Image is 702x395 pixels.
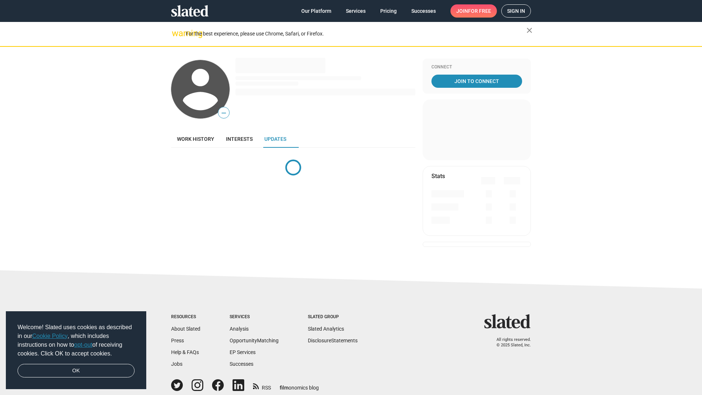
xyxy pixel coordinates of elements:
a: Join To Connect [431,75,522,88]
a: OpportunityMatching [230,338,279,343]
a: About Slated [171,326,200,332]
a: Cookie Policy [32,333,68,339]
a: Services [340,4,371,18]
span: Join [456,4,491,18]
mat-icon: warning [172,29,181,38]
a: Jobs [171,361,182,367]
a: Press [171,338,184,343]
span: for free [468,4,491,18]
a: Pricing [374,4,403,18]
mat-card-title: Stats [431,172,445,180]
a: Joinfor free [450,4,497,18]
div: Resources [171,314,200,320]
span: Pricing [380,4,397,18]
span: Join To Connect [433,75,521,88]
span: Services [346,4,366,18]
a: Slated Analytics [308,326,344,332]
a: Successes [405,4,442,18]
span: — [218,108,229,118]
span: Interests [226,136,253,142]
a: Help & FAQs [171,349,199,355]
span: film [280,385,288,391]
span: Work history [177,136,214,142]
a: Interests [220,130,258,148]
p: All rights reserved. © 2025 Slated, Inc. [489,337,531,348]
div: For the best experience, please use Chrome, Safari, or Firefox. [186,29,526,39]
span: Successes [411,4,436,18]
a: filmonomics blog [280,379,319,391]
a: opt-out [74,342,93,348]
a: dismiss cookie message [18,364,135,378]
div: Slated Group [308,314,358,320]
a: Updates [258,130,292,148]
a: Successes [230,361,253,367]
div: Connect [431,64,522,70]
span: Welcome! Slated uses cookies as described in our , which includes instructions on how to of recei... [18,323,135,358]
a: Sign in [501,4,531,18]
div: Services [230,314,279,320]
span: Our Platform [301,4,331,18]
span: Updates [264,136,286,142]
div: cookieconsent [6,311,146,390]
span: Sign in [507,5,525,17]
a: RSS [253,380,271,391]
a: Analysis [230,326,249,332]
a: Work history [171,130,220,148]
a: DisclosureStatements [308,338,358,343]
mat-icon: close [525,26,534,35]
a: Our Platform [295,4,337,18]
a: EP Services [230,349,256,355]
